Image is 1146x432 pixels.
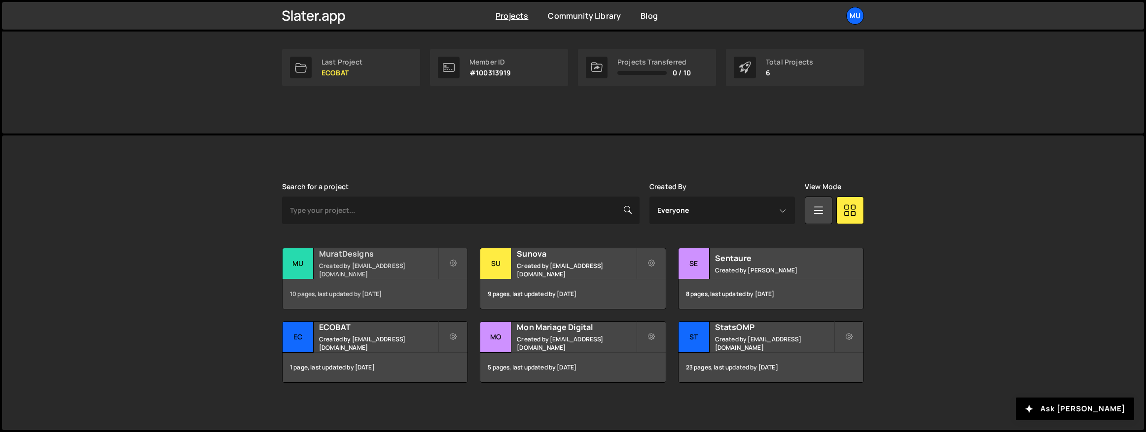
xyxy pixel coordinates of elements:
div: Su [480,248,511,279]
div: Se [679,248,710,279]
h2: StatsOMP [715,322,834,332]
p: ECOBAT [322,69,362,77]
div: Projects Transferred [617,58,691,66]
span: 0 / 10 [673,69,691,77]
h2: Sentaure [715,253,834,264]
label: Search for a project [282,183,349,191]
div: Last Project [322,58,362,66]
div: Total Projects [766,58,813,66]
div: Member ID [469,58,511,66]
input: Type your project... [282,197,640,224]
div: 9 pages, last updated by [DATE] [480,279,665,309]
h2: MuratDesigns [319,248,438,259]
small: Created by [EMAIL_ADDRESS][DOMAIN_NAME] [319,335,438,352]
h2: Mon Mariage Digital [517,322,636,332]
div: Mo [480,322,511,353]
label: View Mode [805,183,841,191]
a: Mu MuratDesigns Created by [EMAIL_ADDRESS][DOMAIN_NAME] 10 pages, last updated by [DATE] [282,248,468,309]
div: Mu [283,248,314,279]
div: 1 page, last updated by [DATE] [283,353,467,382]
div: EC [283,322,314,353]
div: 8 pages, last updated by [DATE] [679,279,863,309]
small: Created by [PERSON_NAME] [715,266,834,274]
small: Created by [EMAIL_ADDRESS][DOMAIN_NAME] [517,262,636,278]
a: EC ECOBAT Created by [EMAIL_ADDRESS][DOMAIN_NAME] 1 page, last updated by [DATE] [282,321,468,383]
div: St [679,322,710,353]
a: Last Project ECOBAT [282,49,420,86]
label: Created By [649,183,687,191]
h2: Sunova [517,248,636,259]
a: Blog [641,10,658,21]
a: Mu [846,7,864,25]
a: Su Sunova Created by [EMAIL_ADDRESS][DOMAIN_NAME] 9 pages, last updated by [DATE] [480,248,666,309]
p: #100313919 [469,69,511,77]
small: Created by [EMAIL_ADDRESS][DOMAIN_NAME] [517,335,636,352]
p: 6 [766,69,813,77]
small: Created by [EMAIL_ADDRESS][DOMAIN_NAME] [319,262,438,278]
button: Ask [PERSON_NAME] [1016,398,1134,420]
a: Projects [496,10,528,21]
a: Se Sentaure Created by [PERSON_NAME] 8 pages, last updated by [DATE] [678,248,864,309]
a: Mo Mon Mariage Digital Created by [EMAIL_ADDRESS][DOMAIN_NAME] 5 pages, last updated by [DATE] [480,321,666,383]
a: Community Library [548,10,621,21]
div: 10 pages, last updated by [DATE] [283,279,467,309]
div: 23 pages, last updated by [DATE] [679,353,863,382]
small: Created by [EMAIL_ADDRESS][DOMAIN_NAME] [715,335,834,352]
a: St StatsOMP Created by [EMAIL_ADDRESS][DOMAIN_NAME] 23 pages, last updated by [DATE] [678,321,864,383]
div: 5 pages, last updated by [DATE] [480,353,665,382]
h2: ECOBAT [319,322,438,332]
